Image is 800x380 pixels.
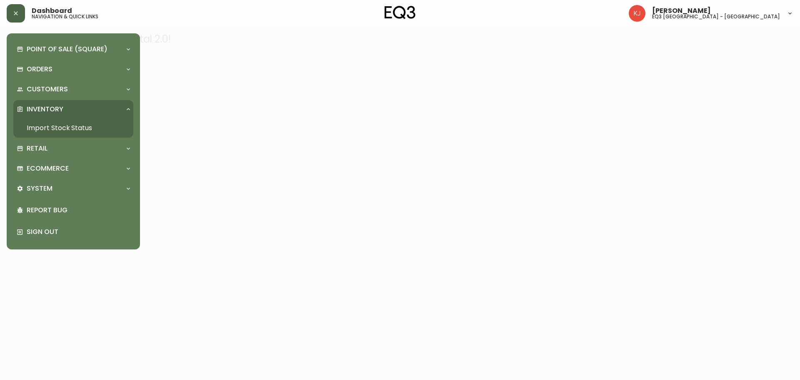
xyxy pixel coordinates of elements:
div: Ecommerce [13,159,133,178]
p: Sign Out [27,227,130,237]
div: System [13,179,133,198]
span: [PERSON_NAME] [652,8,711,14]
div: Report Bug [13,199,133,221]
h5: navigation & quick links [32,14,98,19]
p: Orders [27,65,52,74]
p: Point of Sale (Square) [27,45,107,54]
p: Inventory [27,105,63,114]
p: Retail [27,144,47,153]
div: Customers [13,80,133,98]
a: Import Stock Status [13,118,133,138]
img: 24a625d34e264d2520941288c4a55f8e [629,5,645,22]
p: Report Bug [27,206,130,215]
div: Orders [13,60,133,78]
p: Customers [27,85,68,94]
span: Dashboard [32,8,72,14]
div: Inventory [13,100,133,118]
div: Retail [13,139,133,158]
img: logo [385,6,415,19]
p: System [27,184,52,193]
div: Sign Out [13,221,133,243]
h5: eq3 [GEOGRAPHIC_DATA] - [GEOGRAPHIC_DATA] [652,14,780,19]
div: Point of Sale (Square) [13,40,133,58]
p: Ecommerce [27,164,69,173]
